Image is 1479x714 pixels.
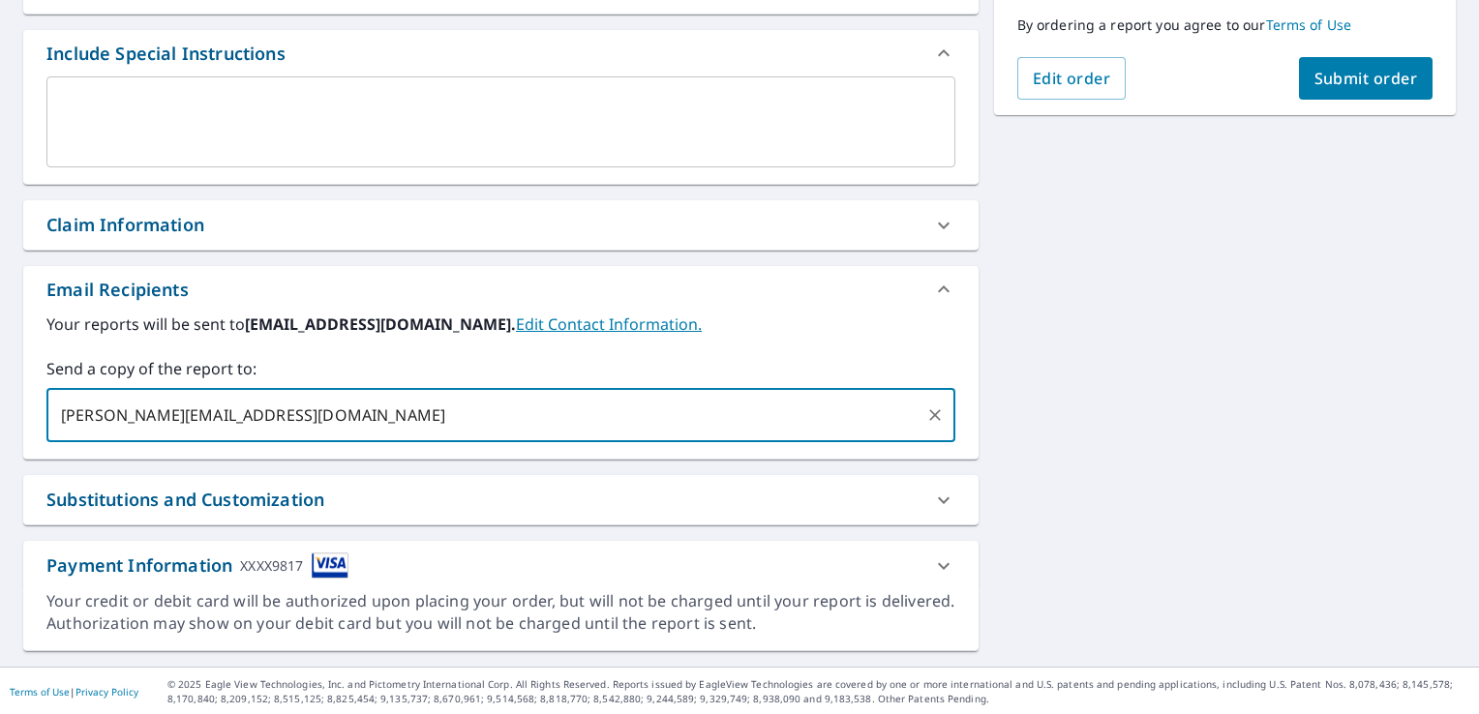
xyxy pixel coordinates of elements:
[1266,15,1352,34] a: Terms of Use
[921,402,949,429] button: Clear
[10,686,138,698] p: |
[1299,57,1434,100] button: Submit order
[167,677,1469,706] p: © 2025 Eagle View Technologies, Inc. and Pictometry International Corp. All Rights Reserved. Repo...
[46,212,204,238] div: Claim Information
[23,266,979,312] div: Email Recipients
[46,590,955,635] div: Your credit or debit card will be authorized upon placing your order, but will not be charged unt...
[46,357,955,380] label: Send a copy of the report to:
[240,552,303,579] div: XXXX9817
[516,313,702,335] a: EditContactInfo
[23,475,979,524] div: Substitutions and Customization
[1033,68,1111,89] span: Edit order
[1017,16,1433,34] p: By ordering a report you agree to our
[46,277,189,303] div: Email Recipients
[23,200,979,250] div: Claim Information
[10,685,70,699] a: Terms of Use
[1017,57,1127,100] button: Edit order
[46,312,955,336] label: Your reports will be sent to
[75,685,138,699] a: Privacy Policy
[46,487,324,513] div: Substitutions and Customization
[312,552,348,579] img: cardImage
[46,41,286,67] div: Include Special Instructions
[23,30,979,76] div: Include Special Instructions
[245,313,516,335] b: [EMAIL_ADDRESS][DOMAIN_NAME].
[23,541,979,590] div: Payment InformationXXXX9817cardImage
[1314,68,1418,89] span: Submit order
[46,552,348,579] div: Payment Information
